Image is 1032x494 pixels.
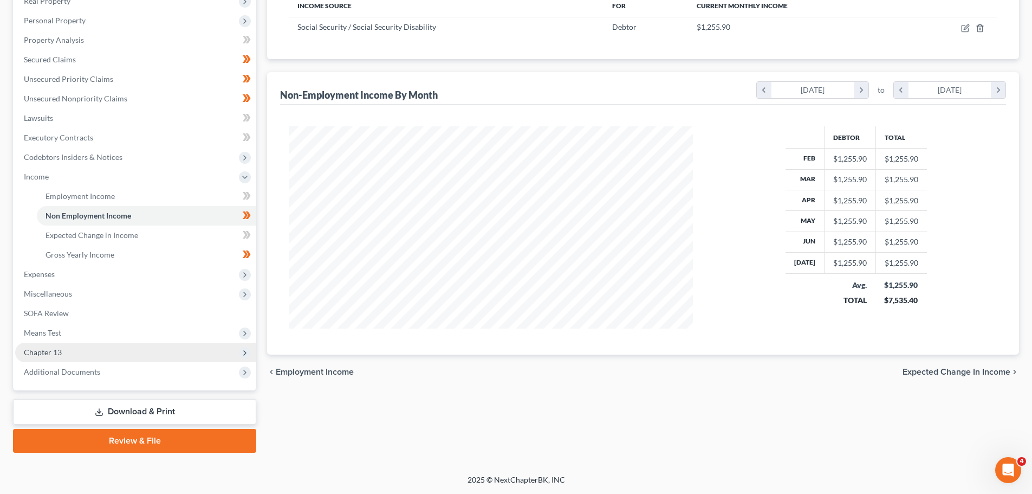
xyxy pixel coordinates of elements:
[875,126,927,148] th: Total
[1010,368,1019,376] i: chevron_right
[697,22,730,31] span: $1,255.90
[697,2,788,10] span: Current Monthly Income
[24,133,93,142] span: Executory Contracts
[46,230,138,240] span: Expected Change in Income
[833,236,867,247] div: $1,255.90
[833,295,867,306] div: TOTAL
[884,295,918,306] div: $7,535.40
[612,22,637,31] span: Debtor
[267,368,276,376] i: chevron_left
[875,169,927,190] td: $1,255.90
[46,211,131,220] span: Non Employment Income
[15,108,256,128] a: Lawsuits
[24,270,55,279] span: Expenses
[15,50,256,69] a: Secured Claims
[24,55,76,64] span: Secured Claims
[13,399,256,425] a: Download & Print
[903,368,1019,376] button: Expected Change in Income chevron_right
[15,89,256,108] a: Unsecured Nonpriority Claims
[24,16,86,25] span: Personal Property
[15,304,256,323] a: SOFA Review
[903,368,1010,376] span: Expected Change in Income
[757,82,771,98] i: chevron_left
[786,149,825,169] th: Feb
[991,82,1005,98] i: chevron_right
[297,2,352,10] span: Income Source
[24,348,62,357] span: Chapter 13
[833,153,867,164] div: $1,255.90
[276,368,354,376] span: Employment Income
[771,82,854,98] div: [DATE]
[37,187,256,206] a: Employment Income
[15,69,256,89] a: Unsecured Priority Claims
[875,190,927,210] td: $1,255.90
[24,172,49,181] span: Income
[46,250,114,259] span: Gross Yearly Income
[786,232,825,252] th: Jun
[24,289,72,298] span: Miscellaneous
[612,2,626,10] span: For
[995,457,1021,483] iframe: Intercom live chat
[37,206,256,226] a: Non Employment Income
[297,22,436,31] span: Social Security / Social Security Disability
[24,74,113,84] span: Unsecured Priority Claims
[24,367,100,376] span: Additional Documents
[46,191,115,201] span: Employment Income
[37,226,256,245] a: Expected Change in Income
[854,82,868,98] i: chevron_right
[15,30,256,50] a: Property Analysis
[24,152,122,162] span: Codebtors Insiders & Notices
[13,429,256,453] a: Review & File
[824,126,875,148] th: Debtor
[884,280,918,291] div: $1,255.90
[908,82,991,98] div: [DATE]
[280,88,438,101] div: Non-Employment Income By Month
[875,211,927,232] td: $1,255.90
[24,94,127,103] span: Unsecured Nonpriority Claims
[833,216,867,227] div: $1,255.90
[875,253,927,273] td: $1,255.90
[875,149,927,169] td: $1,255.90
[1017,457,1026,466] span: 4
[267,368,354,376] button: chevron_left Employment Income
[207,474,825,494] div: 2025 © NextChapterBK, INC
[24,328,61,337] span: Means Test
[878,85,885,95] span: to
[24,309,69,318] span: SOFA Review
[833,195,867,206] div: $1,255.90
[24,35,84,44] span: Property Analysis
[786,169,825,190] th: Mar
[24,113,53,123] span: Lawsuits
[37,245,256,265] a: Gross Yearly Income
[875,232,927,252] td: $1,255.90
[833,280,867,291] div: Avg.
[833,258,867,268] div: $1,255.90
[894,82,908,98] i: chevron_left
[786,211,825,232] th: May
[833,174,867,185] div: $1,255.90
[15,128,256,147] a: Executory Contracts
[786,190,825,210] th: Apr
[786,253,825,273] th: [DATE]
